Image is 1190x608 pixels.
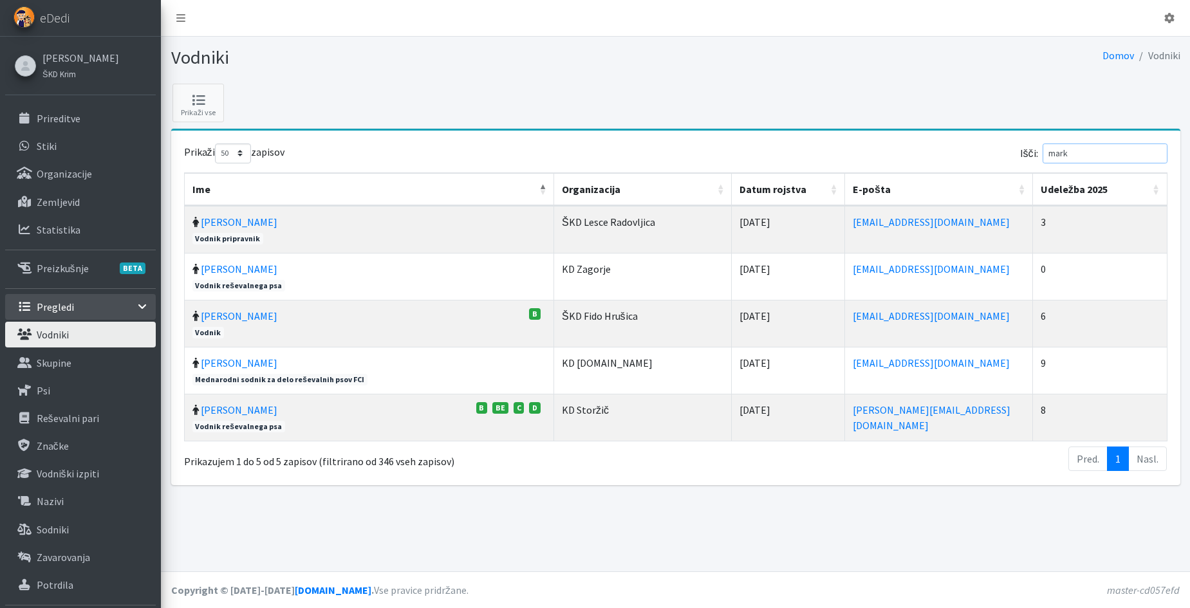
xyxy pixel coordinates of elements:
a: Organizacije [5,161,156,187]
a: Skupine [5,350,156,376]
th: Udeležba 2025: vključite za naraščujoči sort [1033,173,1167,206]
a: [EMAIL_ADDRESS][DOMAIN_NAME] [853,356,1010,369]
a: Statistika [5,217,156,243]
span: B [529,308,541,320]
p: Zemljevid [37,196,80,208]
li: Vodniki [1134,46,1180,65]
p: Značke [37,439,69,452]
img: eDedi [14,6,35,28]
a: 1 [1107,447,1129,471]
a: [PERSON_NAME] [201,309,277,322]
td: 3 [1033,206,1167,253]
a: Domov [1102,49,1134,62]
th: E-pošta: vključite za naraščujoči sort [845,173,1033,206]
td: 6 [1033,300,1167,347]
em: master-cd057efd [1107,584,1180,596]
span: Vodnik [192,327,225,338]
a: Nazivi [5,488,156,514]
a: Prireditve [5,106,156,131]
a: [EMAIL_ADDRESS][DOMAIN_NAME] [853,309,1010,322]
td: 9 [1033,347,1167,394]
a: Reševalni pari [5,405,156,431]
th: Datum rojstva: vključite za naraščujoči sort [732,173,845,206]
p: Prireditve [37,112,80,125]
span: B [476,402,488,414]
p: Reševalni pari [37,412,99,425]
label: Prikaži zapisov [184,143,284,163]
a: [PERSON_NAME] [201,403,277,416]
span: Vodnik reševalnega psa [192,280,285,291]
a: [PERSON_NAME] [201,263,277,275]
span: D [529,402,541,414]
td: [DATE] [732,394,845,441]
p: Sodniki [37,523,69,536]
th: Ime: vključite za padajoči sort [185,173,554,206]
footer: Vse pravice pridržane. [161,571,1190,608]
input: Išči: [1043,143,1167,163]
strong: Copyright © [DATE]-[DATE] . [171,584,374,596]
th: Organizacija: vključite za naraščujoči sort [554,173,732,206]
a: [EMAIL_ADDRESS][DOMAIN_NAME] [853,263,1010,275]
p: Nazivi [37,495,64,508]
td: [DATE] [732,300,845,347]
td: [DATE] [732,206,845,253]
td: 0 [1033,253,1167,300]
p: Zavarovanja [37,551,90,564]
label: Išči: [1020,143,1167,163]
a: Psi [5,378,156,403]
h1: Vodniki [171,46,671,69]
span: BETA [120,263,145,274]
a: Sodniki [5,517,156,542]
span: C [514,402,525,414]
p: Skupine [37,356,71,369]
td: ŠKD Lesce Radovljica [554,206,732,253]
a: Vodniki [5,322,156,347]
a: Prikaži vse [172,84,224,122]
td: ŠKD Fido Hrušica [554,300,732,347]
a: [PERSON_NAME] [201,356,277,369]
a: Zemljevid [5,189,156,215]
div: Prikazujem 1 do 5 od 5 zapisov (filtrirano od 346 vseh zapisov) [184,445,589,470]
small: ŠKD Krim [42,69,76,79]
a: [DOMAIN_NAME] [295,584,371,596]
a: Potrdila [5,572,156,598]
a: Značke [5,433,156,459]
select: Prikažizapisov [215,143,251,163]
a: Vodniški izpiti [5,461,156,486]
a: Stiki [5,133,156,159]
p: Psi [37,384,50,397]
td: KD Zagorje [554,253,732,300]
td: KD [DOMAIN_NAME] [554,347,732,394]
a: [PERSON_NAME] [42,50,119,66]
p: Preizkušnje [37,262,89,275]
span: Mednarodni sodnik za delo reševalnih psov FCI [192,374,367,385]
p: Vodniški izpiti [37,467,99,480]
td: KD Storžič [554,394,732,441]
td: [DATE] [732,347,845,394]
p: Pregledi [37,300,74,313]
p: Stiki [37,140,57,152]
p: Potrdila [37,578,73,591]
p: Vodniki [37,328,69,341]
td: 8 [1033,394,1167,441]
a: [PERSON_NAME][EMAIL_ADDRESS][DOMAIN_NAME] [853,403,1010,432]
a: PreizkušnjeBETA [5,255,156,281]
a: [EMAIL_ADDRESS][DOMAIN_NAME] [853,216,1010,228]
span: BE [492,402,508,414]
a: [PERSON_NAME] [201,216,277,228]
p: Statistika [37,223,80,236]
a: ŠKD Krim [42,66,119,81]
span: Vodnik reševalnega psa [192,421,285,432]
td: [DATE] [732,253,845,300]
a: Pregledi [5,294,156,320]
span: eDedi [40,8,70,28]
p: Organizacije [37,167,92,180]
a: Zavarovanja [5,544,156,570]
span: Vodnik pripravnik [192,233,264,244]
